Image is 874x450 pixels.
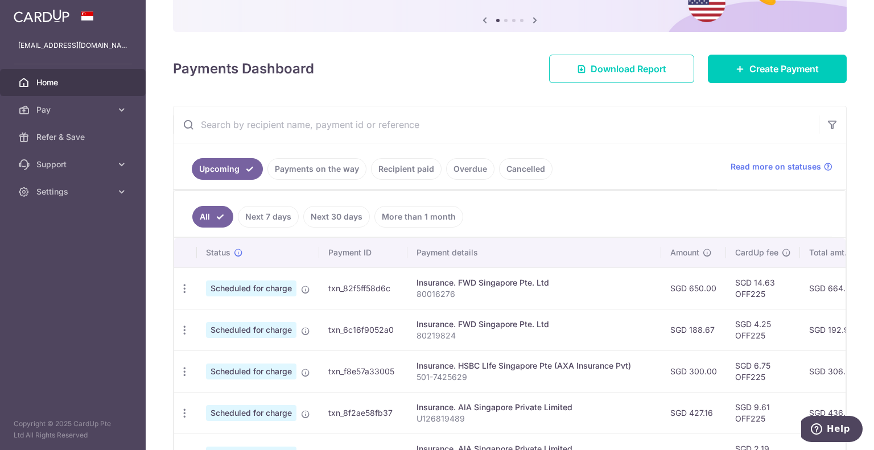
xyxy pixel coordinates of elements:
p: 501-7425629 [417,371,652,383]
span: Amount [670,247,699,258]
a: Next 7 days [238,206,299,228]
td: SGD 6.75 OFF225 [726,350,800,392]
div: Insurance. FWD Singapore Pte. Ltd [417,319,652,330]
span: Scheduled for charge [206,322,296,338]
th: Payment details [407,238,661,267]
span: Status [206,247,230,258]
td: SGD 9.61 OFF225 [726,392,800,434]
a: Overdue [446,158,494,180]
img: CardUp [14,9,69,23]
td: txn_82f5ff58d6c [319,267,407,309]
td: SGD 650.00 [661,267,726,309]
td: SGD 664.63 [800,267,868,309]
th: Payment ID [319,238,407,267]
td: txn_8f2ae58fb37 [319,392,407,434]
span: Scheduled for charge [206,405,296,421]
iframe: Opens a widget where you can find more information [801,416,863,444]
a: Payments on the way [267,158,366,180]
span: Scheduled for charge [206,364,296,379]
a: Download Report [549,55,694,83]
span: Create Payment [749,62,819,76]
td: SGD 188.67 [661,309,726,350]
p: U126819489 [417,413,652,424]
a: Create Payment [708,55,847,83]
span: Refer & Save [36,131,112,143]
span: Read more on statuses [731,161,821,172]
input: Search by recipient name, payment id or reference [174,106,819,143]
td: SGD 4.25 OFF225 [726,309,800,350]
a: More than 1 month [374,206,463,228]
p: 80016276 [417,288,652,300]
td: txn_6c16f9052a0 [319,309,407,350]
p: [EMAIL_ADDRESS][DOMAIN_NAME] [18,40,127,51]
a: Upcoming [192,158,263,180]
span: Pay [36,104,112,115]
td: SGD 436.77 [800,392,868,434]
div: Insurance. FWD Singapore Pte. Ltd [417,277,652,288]
a: Recipient paid [371,158,442,180]
span: Settings [36,186,112,197]
span: CardUp fee [735,247,778,258]
a: Next 30 days [303,206,370,228]
a: Read more on statuses [731,161,832,172]
a: All [192,206,233,228]
td: SGD 14.63 OFF225 [726,267,800,309]
td: SGD 300.00 [661,350,726,392]
td: txn_f8e57a33005 [319,350,407,392]
div: Insurance. HSBC LIfe Singapore Pte (AXA Insurance Pvt) [417,360,652,371]
td: SGD 427.16 [661,392,726,434]
td: SGD 306.75 [800,350,868,392]
span: Download Report [591,62,666,76]
div: Insurance. AIA Singapore Private Limited [417,402,652,413]
td: SGD 192.92 [800,309,868,350]
span: Total amt. [809,247,847,258]
h4: Payments Dashboard [173,59,314,79]
a: Cancelled [499,158,553,180]
p: 80219824 [417,330,652,341]
span: Scheduled for charge [206,280,296,296]
span: Home [36,77,112,88]
span: Support [36,159,112,170]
